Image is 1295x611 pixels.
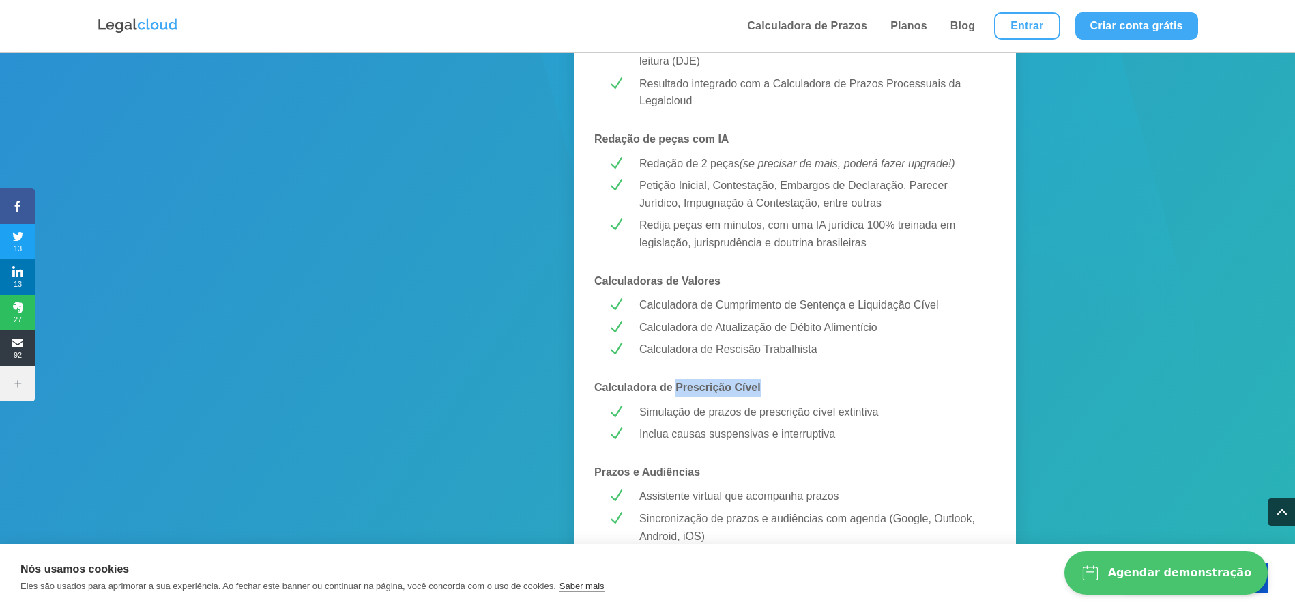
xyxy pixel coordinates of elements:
span: N [607,403,624,421]
p: Escolha tipo de comunicação, destinatário e se houve confirmação de leitura (DJE) [639,35,983,70]
strong: Prazos e Audiências [594,466,700,478]
a: Saber mais [559,581,605,592]
p: Eles são usados para aprimorar a sua experiência. Ao fechar este banner ou continuar na página, v... [20,581,556,591]
strong: Calculadora de Prescrição Cível [594,382,761,393]
a: Entrar [994,12,1060,40]
p: Simulação de prazos de prescrição cível extintiva [639,403,983,421]
span: N [607,155,624,172]
a: Criar conta grátis [1075,12,1198,40]
span: N [607,216,624,233]
p: Assistente virtual que acompanha prazos [639,487,983,505]
p: Calculadora de Cumprimento de Sentença e Liquidação Cível [639,296,983,314]
p: Petição Inicial, Contestação, Embargos de Declaração, Parecer Jurídico, Impugnação à Contestação,... [639,177,983,212]
span: N [607,341,624,358]
p: Inclua causas suspensivas e interruptiva [639,425,983,443]
em: (se precisar de mais, poderá fazer upgrade!) [740,158,955,169]
div: Resultado integrado com a Calculadora de Prazos Processuais da Legalcloud [639,75,983,110]
span: N [607,487,624,505]
span: N [607,177,624,194]
p: Calculadora de Rescisão Trabalhista [639,341,983,358]
span: N [607,510,624,527]
strong: Calculadoras de Valores [594,275,721,287]
span: N [607,75,624,92]
span: N [607,296,624,313]
p: Calculadora de Atualização de Débito Alimentício [639,319,983,337]
img: Logo da Legalcloud [97,17,179,35]
p: Redação de 2 peças [639,155,983,173]
span: N [607,425,624,442]
span: N [607,319,624,336]
p: Redija peças em minutos, com uma IA jurídica 100% treinada em legislação, jurisprudência e doutri... [639,216,983,251]
p: Sincronização de prazos e audiências com agenda (Google, Outlook, Android, iOS) [639,510,983,545]
strong: Redação de peças com IA [594,133,729,145]
strong: Nós usamos cookies [20,563,129,575]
